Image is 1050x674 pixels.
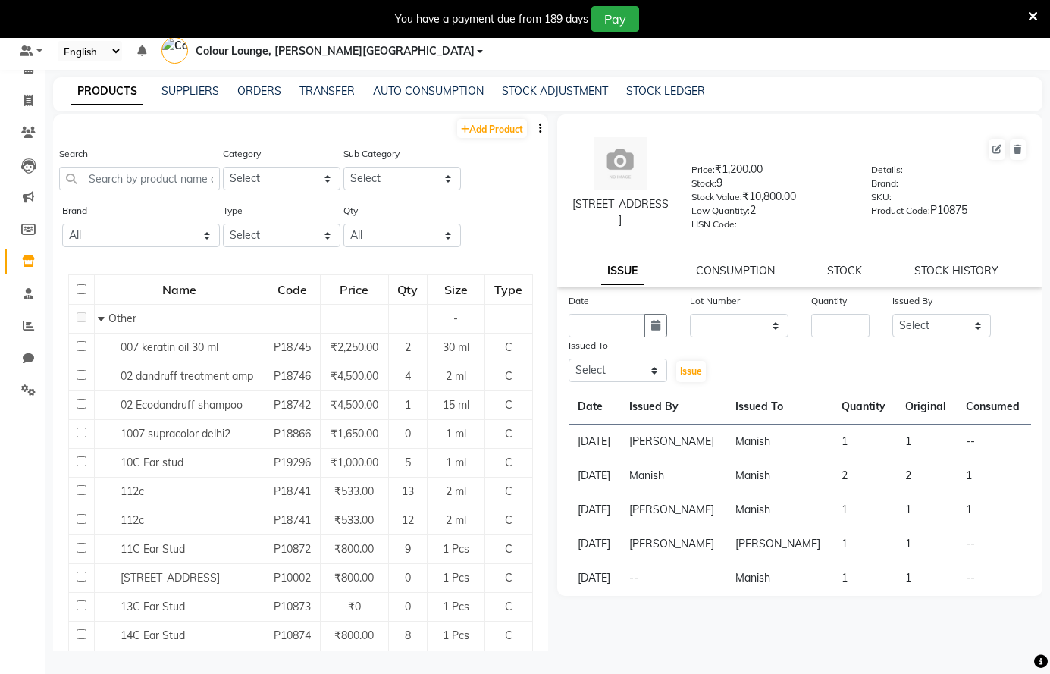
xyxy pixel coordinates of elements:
[321,276,387,303] div: Price
[505,629,512,642] span: C
[726,390,832,425] th: Issued To
[334,542,374,556] span: ₹800.00
[871,163,903,177] label: Details:
[71,78,143,105] a: PRODUCTS
[726,459,832,493] td: Manish
[569,339,608,353] label: Issued To
[274,340,311,354] span: P18745
[274,513,311,527] span: P18741
[620,425,726,459] td: [PERSON_NAME]
[443,340,469,354] span: 30 ml
[691,177,716,190] label: Stock:
[502,84,608,98] a: STOCK ADJUSTMENT
[569,527,621,561] td: [DATE]
[832,459,896,493] td: 2
[569,390,621,425] th: Date
[569,294,589,308] label: Date
[691,189,848,210] div: ₹10,800.00
[505,513,512,527] span: C
[832,561,896,595] td: 1
[892,294,932,308] label: Issued By
[121,340,218,354] span: 007 keratin oil 30 ml
[726,527,832,561] td: [PERSON_NAME]
[505,600,512,613] span: C
[121,629,185,642] span: 14C Ear Stud
[505,398,512,412] span: C
[957,493,1031,527] td: 1
[395,11,588,27] div: You have a payment due from 189 days
[121,456,183,469] span: 10C Ear stud
[96,276,264,303] div: Name
[957,527,1031,561] td: --
[428,276,484,303] div: Size
[569,459,621,493] td: [DATE]
[274,456,311,469] span: P19296
[620,493,726,527] td: [PERSON_NAME]
[896,425,957,459] td: 1
[274,600,311,613] span: P10873
[691,204,750,218] label: Low Quantity:
[871,202,1027,224] div: P10875
[601,258,644,285] a: ISSUE
[691,218,737,231] label: HSN Code:
[121,542,185,556] span: 11C Ear Stud
[343,204,358,218] label: Qty
[827,264,862,277] a: STOCK
[196,43,475,59] span: Colour Lounge, [PERSON_NAME][GEOGRAPHIC_DATA]
[914,264,998,277] a: STOCK HISTORY
[957,425,1031,459] td: --
[402,513,414,527] span: 12
[443,542,469,556] span: 1 Pcs
[334,484,374,498] span: ₹533.00
[446,513,466,527] span: 2 ml
[343,147,400,161] label: Sub Category
[405,369,411,383] span: 4
[726,561,832,595] td: Manish
[348,600,361,613] span: ₹0
[691,190,742,204] label: Stock Value:
[161,84,219,98] a: SUPPLIERS
[896,527,957,561] td: 1
[443,600,469,613] span: 1 Pcs
[505,542,512,556] span: C
[680,365,702,377] span: Issue
[591,6,639,32] button: Pay
[446,369,466,383] span: 2 ml
[832,425,896,459] td: 1
[121,398,243,412] span: 02 Ecodandruff shampoo
[62,204,87,218] label: Brand
[505,484,512,498] span: C
[572,196,669,228] div: [STREET_ADDRESS]
[691,163,715,177] label: Price:
[443,629,469,642] span: 1 Pcs
[274,427,311,440] span: P18866
[402,484,414,498] span: 13
[443,571,469,585] span: 1 Pcs
[331,427,378,440] span: ₹1,650.00
[390,276,426,303] div: Qty
[871,190,892,204] label: SKU:
[896,493,957,527] td: 1
[832,493,896,527] td: 1
[98,312,108,325] span: Collapse Row
[957,390,1031,425] th: Consumed
[505,571,512,585] span: C
[161,37,188,64] img: Colour Lounge, Lawrence Road
[121,427,230,440] span: 1007 supracolor delhi2
[121,484,144,498] span: 112c
[405,629,411,642] span: 8
[266,276,320,303] div: Code
[505,340,512,354] span: C
[405,600,411,613] span: 0
[274,398,311,412] span: P18742
[726,425,832,459] td: Manish
[676,361,706,382] button: Issue
[569,425,621,459] td: [DATE]
[626,84,705,98] a: STOCK LEDGER
[569,493,621,527] td: [DATE]
[237,84,281,98] a: ORDERS
[871,177,898,190] label: Brand:
[957,561,1031,595] td: --
[223,204,243,218] label: Type
[405,398,411,412] span: 1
